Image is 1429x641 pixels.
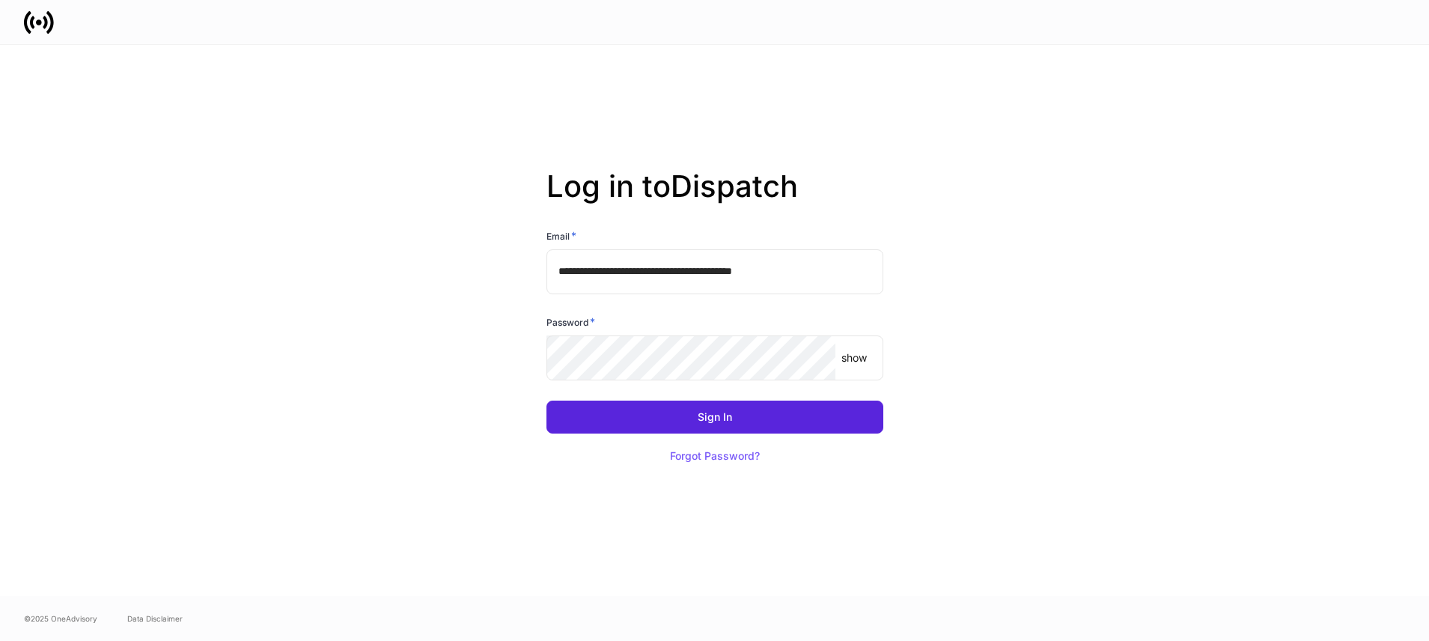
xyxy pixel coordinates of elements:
div: Forgot Password? [670,451,760,461]
button: Forgot Password? [651,440,779,473]
a: Data Disclaimer [127,613,183,625]
h6: Password [546,315,595,329]
h2: Log in to Dispatch [546,168,883,228]
div: Sign In [698,412,732,422]
button: Sign In [546,401,883,434]
span: © 2025 OneAdvisory [24,613,97,625]
p: show [841,350,867,365]
h6: Email [546,228,576,243]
